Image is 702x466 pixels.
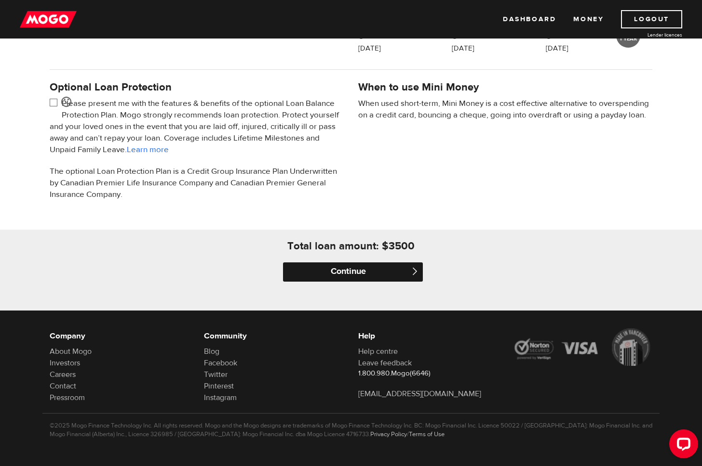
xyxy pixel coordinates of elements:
a: Dashboard [503,10,556,28]
h4: Total loan amount: $ [287,239,389,253]
input: <span class="smiley-face happy"></span> [50,98,62,110]
h6: Company [50,330,189,342]
a: Pinterest [204,381,234,391]
a: Careers [50,370,76,379]
img: legal-icons-92a2ffecb4d32d839781d1b4e4802d7b.png [513,328,652,366]
a: Blog [204,347,219,356]
h6: Help [358,330,498,342]
p: 1.800.980.Mogo(6646) [358,369,498,378]
a: Instagram [204,393,237,402]
h4: When to use Mini Money [358,80,479,94]
a: Leave feedback [358,358,412,368]
p: Please present me with the features & benefits of the optional Loan Balance Protection Plan. Mogo... [50,98,344,155]
span:  [411,267,419,275]
p: [DATE] [452,43,474,54]
h6: Community [204,330,344,342]
p: ©2025 Mogo Finance Technology Inc. All rights reserved. Mogo and the Mogo designs are trademarks ... [50,421,652,439]
a: [EMAIL_ADDRESS][DOMAIN_NAME] [358,389,481,399]
a: Investors [50,358,80,368]
a: Facebook [204,358,237,368]
a: Money [573,10,604,28]
iframe: LiveChat chat widget [661,426,702,466]
a: Logout [621,10,682,28]
p: [DATE] [358,43,381,54]
a: Pressroom [50,393,85,402]
a: Privacy Policy [370,430,407,438]
p: When used short-term, Mini Money is a cost effective alternative to overspending on a credit card... [358,98,652,121]
p: [DATE] [546,43,568,54]
a: Twitter [204,370,228,379]
img: mogo_logo-11ee424be714fa7cbb0f0f49df9e16ec.png [20,10,77,28]
h4: Optional Loan Protection [50,80,344,94]
a: Terms of Use [409,430,445,438]
a: Lender licences [610,31,682,39]
input: Continue [283,262,423,282]
a: Help centre [358,347,398,356]
a: Learn more [127,144,169,155]
h4: 3500 [389,239,415,253]
a: Contact [50,381,76,391]
a: About Mogo [50,347,92,356]
p: The optional Loan Protection Plan is a Credit Group Insurance Plan Underwritten by Canadian Premi... [50,166,344,200]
